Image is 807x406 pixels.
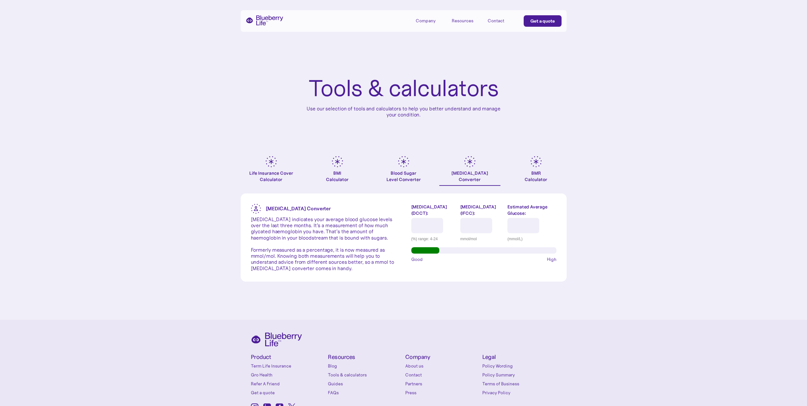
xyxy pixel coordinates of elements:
a: Tools & calculators [328,372,402,378]
strong: [MEDICAL_DATA] Converter [266,205,331,212]
div: Resources [452,15,480,26]
div: Get a quote [530,18,555,24]
a: Gro Health [251,372,325,378]
div: (mmol/L) [507,236,556,242]
div: BMR Calculator [525,170,547,183]
a: BMICalculator [307,156,368,186]
label: [MEDICAL_DATA] (DCCT): [411,204,456,216]
a: Policy Summary [482,372,556,378]
label: Estimated Average Glucose: [507,204,556,216]
a: Refer A Friend [251,381,325,387]
a: Guides [328,381,402,387]
a: [MEDICAL_DATA]Converter [439,156,500,186]
div: [MEDICAL_DATA] Converter [451,170,488,183]
a: home [246,15,283,25]
h1: Tools & calculators [308,76,499,101]
a: Privacy Policy [482,389,556,396]
p: Use our selection of tools and calculators to help you better understand and manage your condition. [302,106,506,118]
a: Blood SugarLevel Converter [373,156,434,186]
a: Get a quote [251,389,325,396]
a: BMRCalculator [506,156,567,186]
h4: Company [405,354,479,360]
div: Company [416,18,435,24]
a: Blog [328,363,402,369]
label: [MEDICAL_DATA] (IFCC): [460,204,503,216]
div: (%) range: 4-24 [411,236,456,242]
a: Policy Wording [482,363,556,369]
div: mmol/mol [460,236,503,242]
div: Blood Sugar Level Converter [386,170,421,183]
a: FAQs [328,389,402,396]
div: Company [416,15,444,26]
div: BMI Calculator [326,170,349,183]
a: Term Life Insurance [251,363,325,369]
div: Resources [452,18,473,24]
h4: Legal [482,354,556,360]
span: High [547,256,556,262]
div: Life Insurance Cover Calculator [241,170,302,183]
h4: Resources [328,354,402,360]
a: Terms of Business [482,381,556,387]
h4: Product [251,354,325,360]
a: Contact [488,15,516,26]
span: Good [411,256,423,262]
a: Contact [405,372,479,378]
a: Partners [405,381,479,387]
a: About us [405,363,479,369]
a: Get a quote [524,15,562,27]
div: Contact [488,18,504,24]
a: Press [405,389,479,396]
a: Life Insurance Cover Calculator [241,156,302,186]
p: [MEDICAL_DATA] indicates your average blood glucose levels over the last three months. It’s a mea... [251,216,396,271]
